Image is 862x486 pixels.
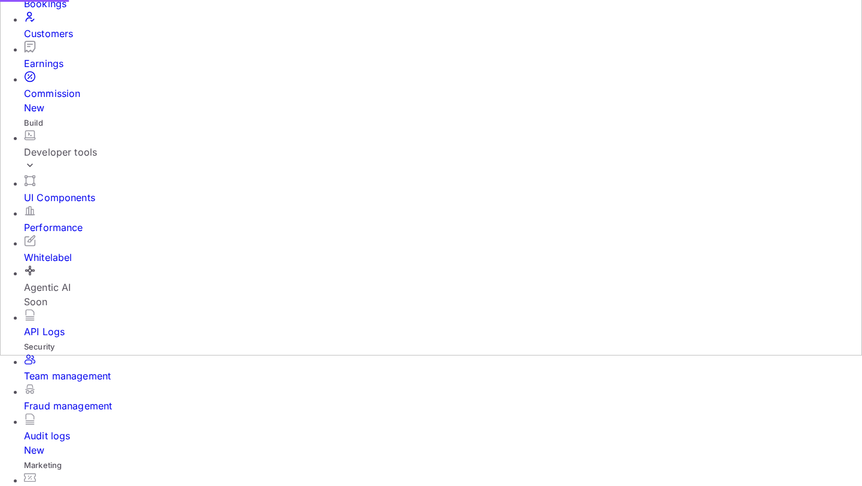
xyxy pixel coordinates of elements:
[24,429,862,457] div: Audit logs
[24,369,862,383] div: Team management
[24,443,862,457] div: New
[24,353,862,383] a: Team management
[24,399,862,413] div: Fraud management
[24,413,862,457] a: Audit logsNew
[24,460,62,470] span: Marketing
[24,383,862,413] a: Fraud management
